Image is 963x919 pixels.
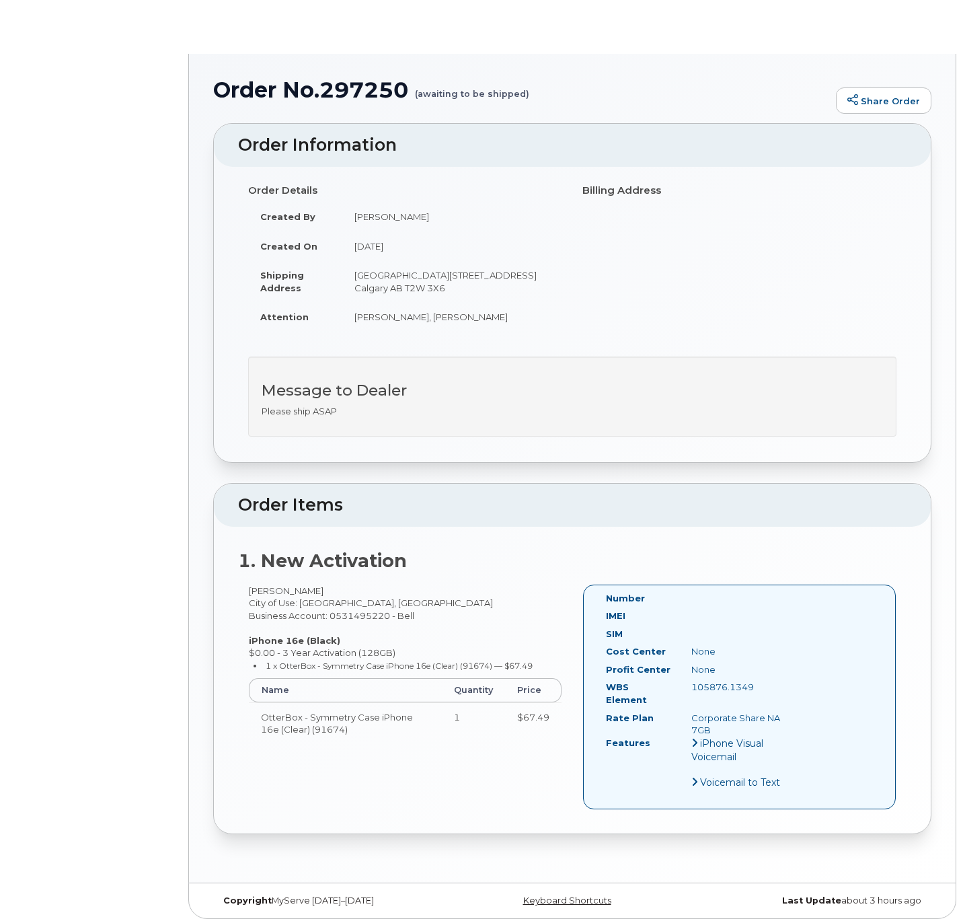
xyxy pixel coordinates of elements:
div: 105876.1349 [681,681,800,694]
td: 1 [442,702,505,744]
h4: Billing Address [582,185,896,196]
label: Rate Plan [606,712,654,725]
span: Voicemail to Text [700,776,780,788]
th: Name [249,678,442,702]
h4: Order Details [248,185,562,196]
span: iPhone Visual Voicemail [691,737,763,763]
strong: Created By [260,211,315,222]
td: OtterBox - Symmetry Case iPhone 16e (Clear) (91674) [249,702,442,744]
a: Keyboard Shortcuts [523,895,611,906]
label: Features [606,737,650,749]
strong: Attention [260,311,309,322]
strong: Last Update [782,895,841,906]
strong: Created On [260,241,317,252]
div: MyServe [DATE]–[DATE] [213,895,453,906]
strong: iPhone 16e (Black) [249,635,340,646]
td: $67.49 [505,702,562,744]
td: [PERSON_NAME] [342,202,562,231]
div: about 3 hours ago [692,895,931,906]
td: [DATE] [342,231,562,261]
td: [GEOGRAPHIC_DATA][STREET_ADDRESS] Calgary AB T2W 3X6 [342,260,562,302]
label: Number [606,592,645,605]
div: None [681,663,800,676]
strong: Copyright [223,895,272,906]
label: Profit Center [606,663,670,676]
small: (awaiting to be shipped) [415,78,529,99]
th: Quantity [442,678,505,702]
label: IMEI [606,610,625,622]
h1: Order No.297250 [213,78,829,102]
h3: Message to Dealer [262,382,883,399]
th: Price [505,678,562,702]
label: Cost Center [606,645,666,658]
a: Share Order [836,87,931,114]
td: [PERSON_NAME], [PERSON_NAME] [342,302,562,332]
label: SIM [606,628,623,640]
p: Please ship ASAP [262,405,883,418]
h2: Order Items [238,496,907,515]
h2: Order Information [238,136,907,155]
small: 1 x OtterBox - Symmetry Case iPhone 16e (Clear) (91674) — $67.49 [266,661,533,671]
div: [PERSON_NAME] City of Use: [GEOGRAPHIC_DATA], [GEOGRAPHIC_DATA] Business Account: 0531495220 - Be... [238,585,572,756]
div: None [681,645,800,658]
strong: Shipping Address [260,270,304,293]
div: Corporate Share NA 7GB [681,712,800,737]
label: WBS Element [606,681,671,706]
strong: 1. New Activation [238,550,407,572]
